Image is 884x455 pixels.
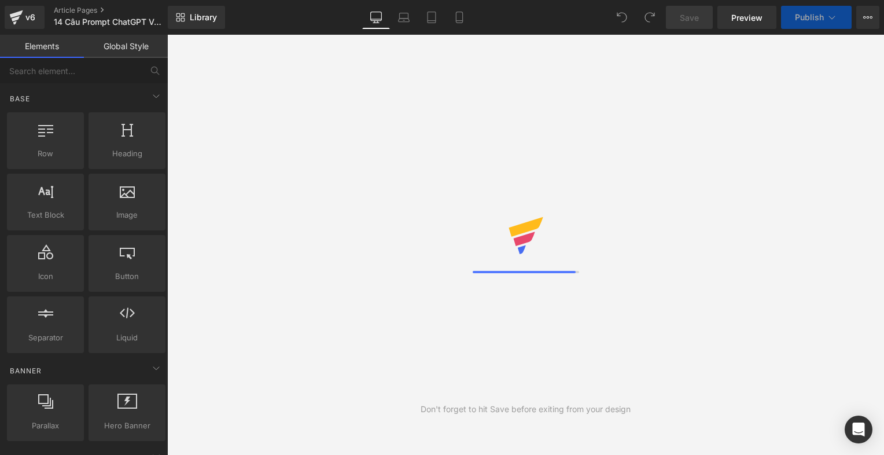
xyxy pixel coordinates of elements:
button: Undo [610,6,633,29]
a: Desktop [362,6,390,29]
span: Row [10,148,80,160]
span: Library [190,12,217,23]
span: Liquid [92,332,162,344]
span: Separator [10,332,80,344]
button: Redo [638,6,661,29]
a: Article Pages [54,6,187,15]
span: Base [9,93,31,104]
span: Text Block [10,209,80,221]
span: Save [680,12,699,24]
span: Parallax [10,420,80,432]
span: Publish [795,13,824,22]
div: v6 [23,10,38,25]
button: More [856,6,879,29]
a: Preview [717,6,776,29]
span: Preview [731,12,763,24]
span: 14 Câu Prompt ChatGPT Và 5 Bước Giải Quyết Mọi Vấn Đề [54,17,165,27]
a: v6 [5,6,45,29]
span: Banner [9,365,43,376]
button: Publish [781,6,852,29]
a: Global Style [84,35,168,58]
span: Hero Banner [92,420,162,432]
span: Icon [10,270,80,282]
a: Laptop [390,6,418,29]
div: Open Intercom Messenger [845,416,872,443]
a: Tablet [418,6,445,29]
div: Don't forget to hit Save before exiting from your design [421,403,631,416]
a: New Library [168,6,225,29]
span: Heading [92,148,162,160]
a: Mobile [445,6,473,29]
span: Button [92,270,162,282]
span: Image [92,209,162,221]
